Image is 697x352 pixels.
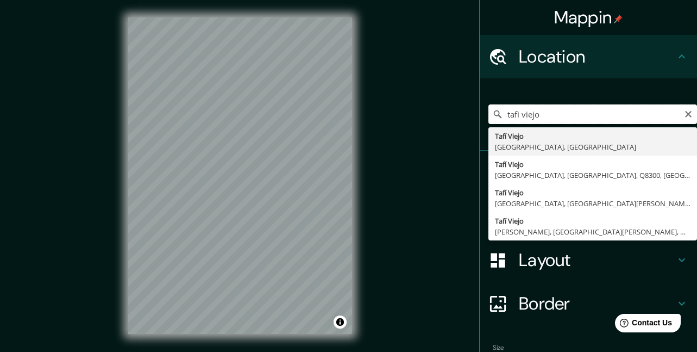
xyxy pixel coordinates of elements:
[600,310,685,340] iframe: Help widget launcher
[495,215,690,226] div: Tafí Viejo
[554,7,623,28] h4: Mappin
[480,35,697,78] div: Location
[495,226,690,237] div: [PERSON_NAME], [GEOGRAPHIC_DATA][PERSON_NAME], M5504, [GEOGRAPHIC_DATA]
[480,151,697,195] div: Pins
[519,293,675,314] h4: Border
[488,104,697,124] input: Pick your city or area
[480,195,697,238] div: Style
[495,141,690,152] div: [GEOGRAPHIC_DATA], [GEOGRAPHIC_DATA]
[480,282,697,325] div: Border
[684,108,693,119] button: Clear
[519,249,675,271] h4: Layout
[495,131,690,141] div: Tafí Viejo
[495,170,690,181] div: [GEOGRAPHIC_DATA], [GEOGRAPHIC_DATA], Q8300, [GEOGRAPHIC_DATA]
[480,238,697,282] div: Layout
[519,46,675,67] h4: Location
[128,17,352,334] canvas: Map
[334,316,347,329] button: Toggle attribution
[495,187,690,198] div: Tafí Viejo
[495,159,690,170] div: Tafí Viejo
[614,15,623,23] img: pin-icon.png
[495,198,690,209] div: [GEOGRAPHIC_DATA], [GEOGRAPHIC_DATA][PERSON_NAME], M5521, [GEOGRAPHIC_DATA]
